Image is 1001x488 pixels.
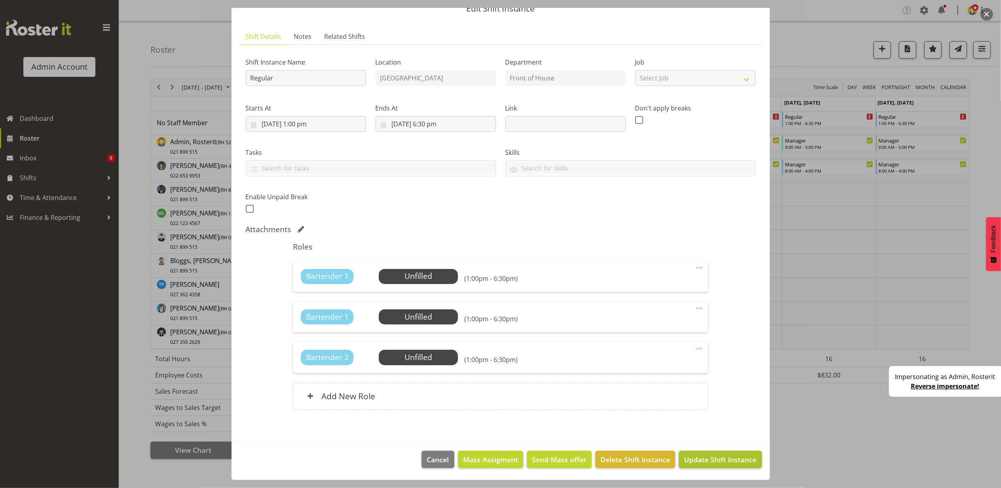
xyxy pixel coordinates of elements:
span: Related Shifts [325,32,365,41]
span: Feedback [990,225,997,253]
span: Cancel [427,454,449,465]
p: Impersonating as Admin, Rosterit [895,372,995,381]
button: Delete Shift Instance [595,451,675,468]
button: Cancel [422,451,454,468]
label: Enable Unpaid Break [246,192,366,202]
label: Skills [505,148,756,157]
h5: Roles [293,242,708,252]
span: Update Shift Instance [684,454,756,465]
span: Send Mass offer [532,454,587,465]
button: Mass Assigment [458,451,523,468]
h6: Add New Role [321,391,375,401]
a: Reverse impersonate! [911,382,979,391]
span: Shift Details [246,32,281,41]
h6: (1:00pm - 6:30pm) [464,274,518,282]
label: Don't apply breaks [635,103,756,113]
input: Search for skills [506,162,755,174]
span: Bartender 2 [306,352,349,363]
label: Starts At [246,103,366,113]
span: Mass Assigment [463,454,518,465]
button: Send Mass offer [527,451,592,468]
label: Department [505,57,626,67]
span: Bartender 1 [306,271,349,282]
h6: (1:00pm - 6:30pm) [464,315,518,323]
span: Delete Shift Instance [600,454,670,465]
input: Search for tasks [246,162,496,174]
button: Update Shift Instance [679,451,762,468]
h6: (1:00pm - 6:30pm) [464,356,518,364]
button: Feedback - Show survey [986,217,1001,271]
label: Ends At [376,103,496,113]
label: Job [635,57,756,67]
input: Click to select... [246,116,366,132]
input: Click to select... [376,116,496,132]
h5: Attachments [246,225,291,234]
span: Unfilled [405,271,432,281]
input: Shift Instance Name [246,70,366,86]
label: Link [505,103,626,113]
p: Edit Shift Instance [239,4,762,13]
span: Unfilled [405,352,432,362]
label: Tasks [246,148,496,157]
span: Bartender 1 [306,311,349,323]
label: Shift Instance Name [246,57,366,67]
span: Unfilled [405,311,432,322]
span: Notes [294,32,312,41]
label: Location [376,57,496,67]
